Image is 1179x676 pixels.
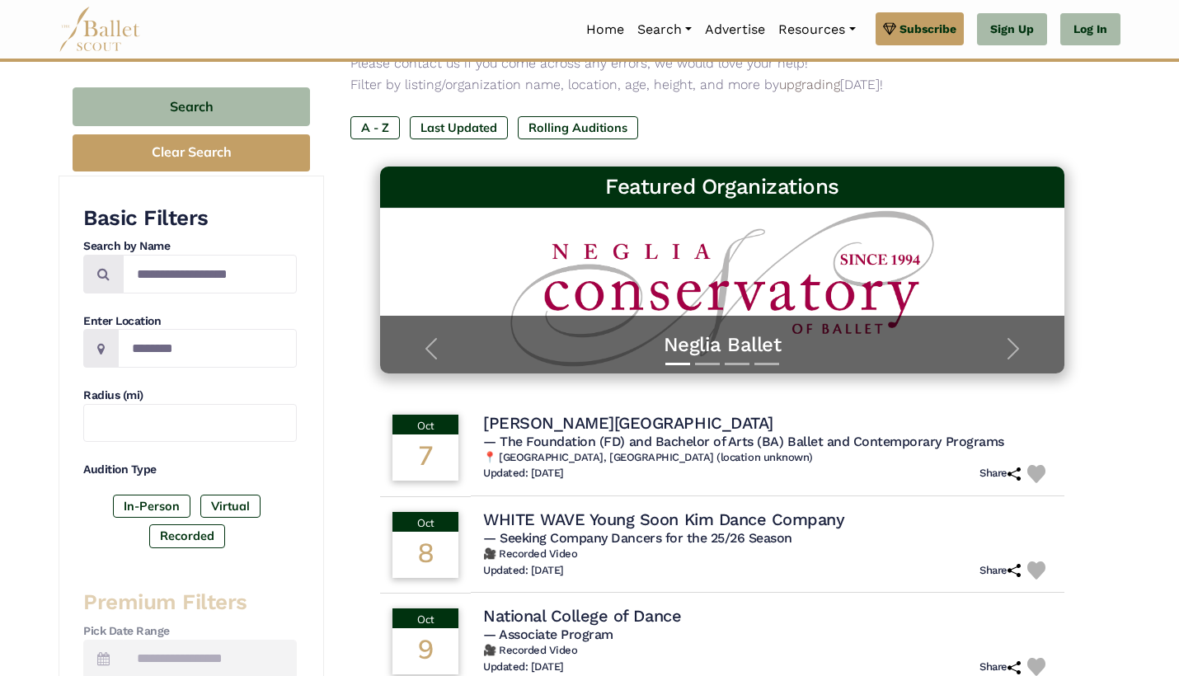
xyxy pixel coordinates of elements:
h4: Audition Type [83,462,297,478]
a: Search [631,12,698,47]
h6: Updated: [DATE] [483,564,564,578]
button: Slide 1 [665,354,690,373]
h4: Enter Location [83,313,297,330]
a: Subscribe [876,12,964,45]
h4: Pick Date Range [83,623,297,640]
span: — The Foundation (FD) and Bachelor of Arts (BA) Ballet and Contemporary Programs [483,434,1004,449]
h3: Basic Filters [83,204,297,232]
h3: Premium Filters [83,589,297,617]
input: Search by names... [123,255,297,293]
h3: Featured Organizations [393,173,1051,201]
label: Last Updated [410,116,508,139]
h6: Updated: [DATE] [483,467,564,481]
p: Please contact us if you come across any errors, we would love your help! [350,53,1094,74]
label: Rolling Auditions [518,116,638,139]
label: In-Person [113,495,190,518]
button: Clear Search [73,134,310,171]
button: Slide 4 [754,354,779,373]
span: — Seeking Company Dancers for the 25/26 Season [483,530,792,546]
h6: Share [979,564,1021,578]
div: 7 [392,434,458,481]
button: Slide 3 [725,354,749,373]
span: — Associate Program [483,627,613,642]
input: Location [118,329,297,368]
h6: Share [979,467,1021,481]
span: Subscribe [900,20,956,38]
img: gem.svg [883,20,896,38]
div: 9 [392,628,458,674]
a: Resources [772,12,862,47]
div: Oct [392,415,458,434]
a: Log In [1060,13,1120,46]
h4: [PERSON_NAME][GEOGRAPHIC_DATA] [483,412,773,434]
a: Advertise [698,12,772,47]
h6: 🎥 Recorded Video [483,547,1052,561]
h4: Search by Name [83,238,297,255]
button: Search [73,87,310,126]
a: Neglia Ballet [397,332,1048,358]
h4: Radius (mi) [83,387,297,404]
h4: National College of Dance [483,605,681,627]
a: Home [580,12,631,47]
label: Recorded [149,524,225,547]
div: Oct [392,512,458,532]
label: Virtual [200,495,261,518]
a: Sign Up [977,13,1047,46]
a: upgrading [779,77,840,92]
h6: Updated: [DATE] [483,660,564,674]
div: Oct [392,608,458,628]
h6: 🎥 Recorded Video [483,644,1052,658]
h6: Share [979,660,1021,674]
h4: WHITE WAVE Young Soon Kim Dance Company [483,509,844,530]
div: 8 [392,532,458,578]
p: Filter by listing/organization name, location, age, height, and more by [DATE]! [350,74,1094,96]
h6: 📍 [GEOGRAPHIC_DATA], [GEOGRAPHIC_DATA] (location unknown) [483,451,1052,465]
button: Slide 2 [695,354,720,373]
label: A - Z [350,116,400,139]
